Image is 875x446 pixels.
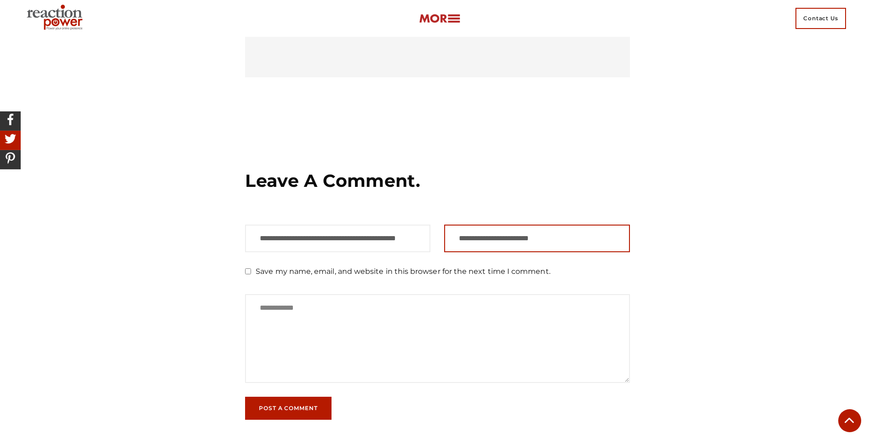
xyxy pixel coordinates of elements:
[2,111,18,127] img: Share On Facebook
[245,169,630,192] h3: Leave a Comment.
[23,2,90,35] img: Executive Branding | Personal Branding Agency
[2,131,18,147] img: Share On Twitter
[245,397,332,420] button: Post a Comment
[419,13,460,24] img: more-btn.png
[259,405,318,411] span: Post a Comment
[2,150,18,166] img: Share On Pinterest
[795,8,846,29] span: Contact Us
